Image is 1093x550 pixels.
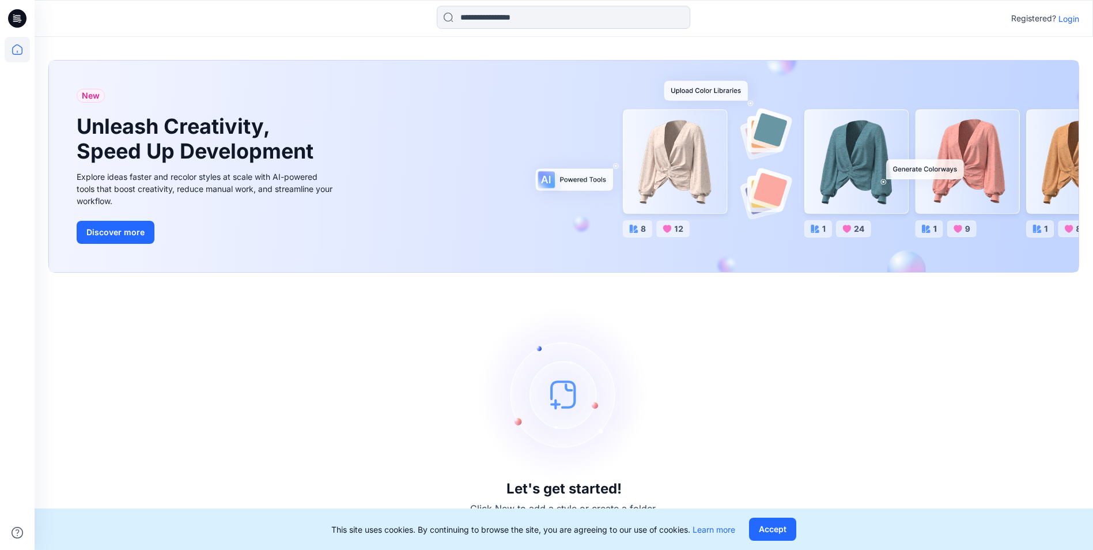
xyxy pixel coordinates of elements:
h3: Let's get started! [506,481,622,497]
img: empty-state-image.svg [478,308,650,481]
p: Click New to add a style or create a folder. [470,502,658,515]
p: Registered? [1011,12,1056,25]
p: This site uses cookies. By continuing to browse the site, you are agreeing to our use of cookies. [331,523,735,536]
button: Accept [749,518,796,541]
button: Discover more [77,221,154,244]
a: Discover more [77,221,336,244]
p: Login [1058,13,1079,25]
span: New [82,89,100,103]
a: Learn more [693,525,735,534]
h1: Unleash Creativity, Speed Up Development [77,114,319,164]
div: Explore ideas faster and recolor styles at scale with AI-powered tools that boost creativity, red... [77,171,336,207]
